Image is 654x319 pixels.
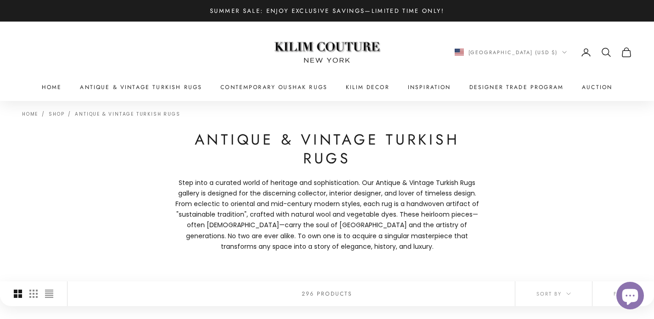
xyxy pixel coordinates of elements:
[536,290,571,298] span: Sort by
[515,281,592,306] button: Sort by
[75,111,180,118] a: Antique & Vintage Turkish Rugs
[80,83,202,92] a: Antique & Vintage Turkish Rugs
[22,110,180,117] nav: Breadcrumb
[408,83,451,92] a: Inspiration
[45,281,53,306] button: Switch to compact product images
[582,83,612,92] a: Auction
[469,83,564,92] a: Designer Trade Program
[455,48,567,56] button: Change country or currency
[455,47,632,58] nav: Secondary navigation
[614,282,647,312] inbox-online-store-chat: Shopify online store chat
[22,111,38,118] a: Home
[171,130,483,168] h1: Antique & Vintage Turkish Rugs
[468,48,558,56] span: [GEOGRAPHIC_DATA] (USD $)
[171,178,483,252] p: Step into a curated world of heritage and sophistication. Our Antique & Vintage Turkish Rugs gall...
[49,111,64,118] a: Shop
[14,281,22,306] button: Switch to larger product images
[270,31,384,74] img: Logo of Kilim Couture New York
[455,49,464,56] img: United States
[592,281,654,306] button: Filter
[302,289,353,298] p: 296 products
[29,281,38,306] button: Switch to smaller product images
[210,6,444,16] p: Summer Sale: Enjoy Exclusive Savings—Limited Time Only!
[220,83,327,92] a: Contemporary Oushak Rugs
[22,83,632,92] nav: Primary navigation
[42,83,62,92] a: Home
[346,83,389,92] summary: Kilim Decor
